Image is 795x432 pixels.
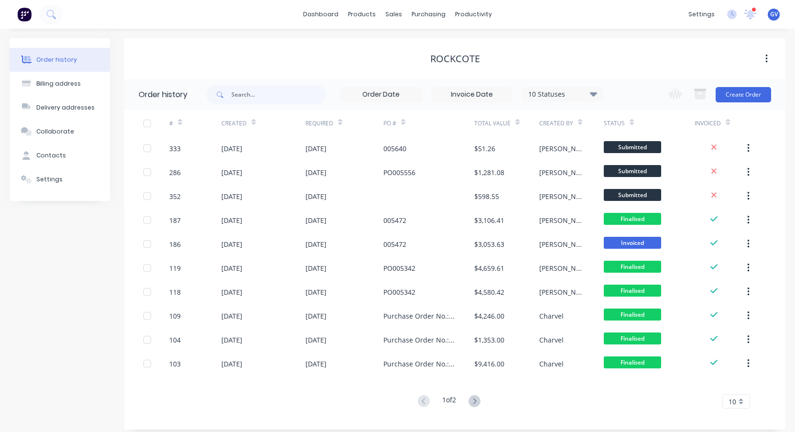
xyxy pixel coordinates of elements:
[604,285,661,297] span: Finalised
[539,119,573,128] div: Created By
[383,119,396,128] div: PO #
[221,263,242,273] div: [DATE]
[604,332,661,344] span: Finalised
[450,7,497,22] div: productivity
[169,311,181,321] div: 109
[36,55,77,64] div: Order history
[169,215,181,225] div: 187
[305,311,327,321] div: [DATE]
[539,110,604,136] div: Created By
[169,287,181,297] div: 118
[383,239,406,249] div: 005472
[383,287,415,297] div: PO005342
[36,103,95,112] div: Delivery addresses
[169,167,181,177] div: 286
[10,48,110,72] button: Order history
[684,7,719,22] div: settings
[716,87,771,102] button: Create Order
[221,239,242,249] div: [DATE]
[383,335,455,345] div: Purchase Order No.: PO005025 Quote No.: Q1683
[169,239,181,249] div: 186
[383,263,415,273] div: PO005342
[10,167,110,191] button: Settings
[221,119,247,128] div: Created
[169,110,221,136] div: #
[695,110,747,136] div: Invoiced
[305,119,333,128] div: Required
[139,89,187,100] div: Order history
[432,88,512,102] input: Invoice Date
[221,215,242,225] div: [DATE]
[539,359,564,369] div: Charvel
[604,119,625,128] div: Status
[604,356,661,368] span: Finalised
[474,263,504,273] div: $4,659.61
[381,7,407,22] div: sales
[604,165,661,177] span: Submitted
[169,191,181,201] div: 352
[305,359,327,369] div: [DATE]
[10,120,110,144] button: Collaborate
[604,141,661,153] span: Submitted
[298,7,343,22] a: dashboard
[305,167,327,177] div: [DATE]
[221,335,242,345] div: [DATE]
[604,213,661,225] span: Finalised
[474,359,504,369] div: $9,416.00
[523,89,603,100] div: 10 Statuses
[17,7,32,22] img: Factory
[539,287,585,297] div: [PERSON_NAME]
[539,335,564,345] div: Charvel
[539,215,585,225] div: [PERSON_NAME]
[474,167,504,177] div: $1,281.08
[604,309,661,321] span: Finalised
[383,359,455,369] div: Purchase Order No.: PO005138 Quote No.: Q1686
[430,53,480,65] div: ROCKCOTE
[343,7,381,22] div: products
[474,110,539,136] div: Total Value
[221,311,242,321] div: [DATE]
[10,96,110,120] button: Delivery addresses
[383,311,455,321] div: Purchase Order No.: PO004940 Quote No.: Q1680
[305,239,327,249] div: [DATE]
[604,261,661,273] span: Finalised
[474,287,504,297] div: $4,580.42
[169,119,173,128] div: #
[474,311,504,321] div: $4,246.00
[539,239,585,249] div: [PERSON_NAME]
[10,144,110,167] button: Contacts
[169,359,181,369] div: 103
[221,167,242,177] div: [DATE]
[10,72,110,96] button: Billing address
[169,144,181,154] div: 333
[231,85,326,104] input: Search...
[305,287,327,297] div: [DATE]
[169,263,181,273] div: 119
[539,144,585,154] div: [PERSON_NAME]
[604,189,661,201] span: Submitted
[729,397,736,407] span: 10
[305,110,383,136] div: Required
[36,127,74,136] div: Collaborate
[442,395,456,409] div: 1 of 2
[221,144,242,154] div: [DATE]
[770,10,778,19] span: GV
[305,335,327,345] div: [DATE]
[604,110,695,136] div: Status
[36,79,81,88] div: Billing address
[474,215,504,225] div: $3,106.41
[221,191,242,201] div: [DATE]
[539,311,564,321] div: Charvel
[695,119,721,128] div: Invoiced
[474,119,511,128] div: Total Value
[221,110,305,136] div: Created
[474,335,504,345] div: $1,353.00
[36,151,66,160] div: Contacts
[604,237,661,249] span: Invoiced
[474,144,495,154] div: $51.26
[539,191,585,201] div: [PERSON_NAME]
[539,263,585,273] div: [PERSON_NAME]
[474,191,499,201] div: $598.55
[383,215,406,225] div: 005472
[305,263,327,273] div: [DATE]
